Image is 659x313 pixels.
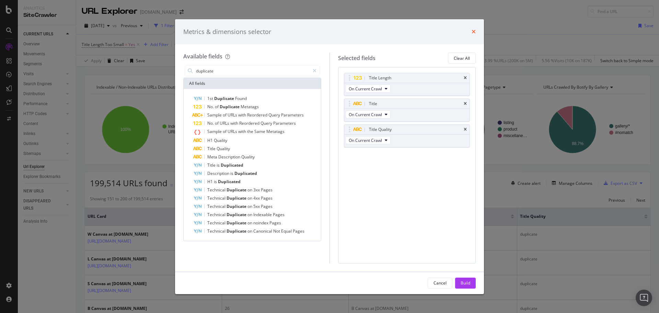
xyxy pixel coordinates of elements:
span: Meta [207,154,218,160]
div: All fields [184,78,321,89]
span: Equal [281,228,293,234]
span: Query [268,112,281,118]
span: Quality [241,154,255,160]
span: noindex [253,220,269,226]
span: Title [207,162,217,168]
span: of [215,120,220,126]
span: Same [254,128,266,134]
div: times [464,102,467,106]
div: Available fields [183,53,222,60]
span: Pages [293,228,304,234]
div: Selected fields [338,54,375,62]
div: Title Quality [369,126,392,133]
span: Title [207,146,217,152]
span: URLs [228,128,238,134]
div: Title Length [369,75,391,81]
span: Not [273,228,281,234]
span: Duplicated [221,162,243,168]
span: on [247,212,253,217]
span: Technical [207,187,227,193]
span: Reordered [247,112,268,118]
button: Clear All [448,53,476,64]
span: is [217,162,221,168]
span: On Current Crawl [349,137,382,143]
span: with [238,112,247,118]
span: Quality [217,146,230,152]
span: 1st [207,96,214,101]
span: Duplicated [218,179,241,185]
div: times [464,76,467,80]
span: Duplicate [227,187,247,193]
span: Duplicate [227,220,247,226]
span: Duplicate [227,203,247,209]
button: Cancel [428,278,452,289]
span: on [247,187,253,193]
span: Description [218,154,241,160]
span: Pages [273,212,285,217]
div: Cancel [433,280,447,286]
span: Query [261,120,273,126]
span: Duplicated [234,170,257,176]
span: on [247,195,253,201]
span: Technical [207,212,227,217]
span: 3xx [253,187,261,193]
div: Build [461,280,470,286]
div: Title LengthtimesOn Current Crawl [344,73,470,96]
span: Reordered [239,120,261,126]
div: TitletimesOn Current Crawl [344,99,470,122]
button: On Current Crawl [346,136,391,144]
span: 4xx [253,195,261,201]
button: On Current Crawl [346,85,391,93]
span: Pages [261,203,273,209]
span: Technical [207,203,227,209]
span: of [215,104,220,110]
span: H1 [207,179,214,185]
div: Metrics & dimensions selector [183,27,271,36]
span: of [223,128,228,134]
div: Title QualitytimesOn Current Crawl [344,124,470,147]
span: on [247,228,253,234]
span: Canonical [253,228,273,234]
span: Sample [207,128,223,134]
div: Clear All [454,55,470,61]
div: Open Intercom Messenger [636,290,652,306]
span: No. [207,120,215,126]
span: on [247,220,253,226]
span: Duplicate [227,195,247,201]
span: Technical [207,195,227,201]
span: Indexable [253,212,273,217]
button: On Current Crawl [346,110,391,119]
div: times [464,127,467,132]
span: Duplicate [227,212,247,217]
span: with [238,128,247,134]
span: Parameters [281,112,304,118]
span: URLs [228,112,238,118]
span: Description [207,170,230,176]
span: 5xx [253,203,261,209]
span: Metatags [266,128,285,134]
div: times [472,27,476,36]
span: H1 [207,137,214,143]
span: Duplicate [214,96,235,101]
input: Search by field name [195,66,310,76]
div: Title [369,100,377,107]
span: Technical [207,220,227,226]
span: Parameters [273,120,296,126]
span: the [247,128,254,134]
span: Technical [207,228,227,234]
span: Pages [261,187,273,193]
span: Pages [269,220,281,226]
span: of [223,112,228,118]
div: modal [175,19,484,294]
span: Duplicate [227,228,247,234]
span: is [230,170,234,176]
span: Quality [214,137,227,143]
span: On Current Crawl [349,112,382,118]
span: URLs [220,120,230,126]
span: Metatags [241,104,259,110]
span: Sample [207,112,223,118]
span: on [247,203,253,209]
span: with [230,120,239,126]
span: Pages [261,195,273,201]
span: is [214,179,218,185]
